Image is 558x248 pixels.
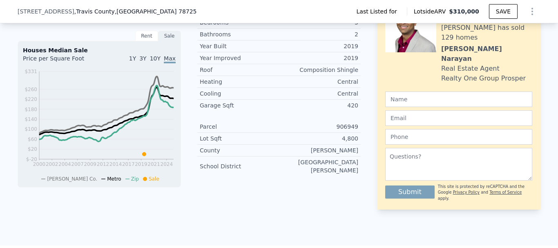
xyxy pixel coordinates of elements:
[279,54,358,62] div: 2019
[23,46,176,54] div: Houses Median Sale
[149,176,159,182] span: Sale
[131,176,139,182] span: Zip
[449,8,479,15] span: $310,000
[385,110,532,126] input: Email
[109,161,122,167] tspan: 2014
[135,161,147,167] tspan: 2019
[139,55,146,62] span: 3Y
[25,87,37,92] tspan: $260
[58,161,71,167] tspan: 2004
[438,184,532,201] div: This site is protected by reCAPTCHA and the Google and apply.
[385,92,532,107] input: Name
[357,7,400,16] span: Last Listed for
[28,136,37,142] tspan: $60
[453,190,480,194] a: Privacy Policy
[200,89,279,98] div: Cooling
[279,101,358,109] div: 420
[414,7,449,16] span: Lotside ARV
[441,64,500,74] div: Real Estate Agent
[441,23,532,42] div: [PERSON_NAME] has sold 129 homes
[129,55,136,62] span: 1Y
[47,176,97,182] span: [PERSON_NAME] Co.
[200,134,279,143] div: Lot Sqft
[200,162,279,170] div: School District
[122,161,135,167] tspan: 2017
[441,44,532,64] div: [PERSON_NAME] Narayan
[489,4,518,19] button: SAVE
[200,66,279,74] div: Roof
[441,74,526,83] div: Realty One Group Prosper
[71,161,84,167] tspan: 2007
[107,176,121,182] span: Metro
[279,146,358,154] div: [PERSON_NAME]
[74,7,197,16] span: , Travis County
[279,66,358,74] div: Composition Shingle
[200,30,279,38] div: Bathrooms
[28,146,37,152] tspan: $20
[200,146,279,154] div: County
[279,134,358,143] div: 4,800
[200,42,279,50] div: Year Built
[135,31,158,41] div: Rent
[200,78,279,86] div: Heating
[150,55,161,62] span: 10Y
[115,8,197,15] span: , [GEOGRAPHIC_DATA] 78725
[164,55,176,63] span: Max
[147,161,160,167] tspan: 2021
[279,78,358,86] div: Central
[524,3,540,20] button: Show Options
[84,161,96,167] tspan: 2009
[489,190,522,194] a: Terms of Service
[25,126,37,132] tspan: $100
[25,116,37,122] tspan: $140
[46,161,58,167] tspan: 2002
[279,123,358,131] div: 906949
[25,69,37,74] tspan: $331
[18,7,74,16] span: [STREET_ADDRESS]
[25,96,37,102] tspan: $220
[26,156,37,162] tspan: $-20
[385,129,532,145] input: Phone
[25,107,37,112] tspan: $180
[97,161,109,167] tspan: 2012
[33,161,46,167] tspan: 2000
[279,30,358,38] div: 2
[23,54,99,67] div: Price per Square Foot
[279,42,358,50] div: 2019
[200,123,279,131] div: Parcel
[279,158,358,174] div: [GEOGRAPHIC_DATA][PERSON_NAME]
[200,101,279,109] div: Garage Sqft
[200,54,279,62] div: Year Improved
[161,161,173,167] tspan: 2024
[385,185,435,199] button: Submit
[279,89,358,98] div: Central
[158,31,181,41] div: Sale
